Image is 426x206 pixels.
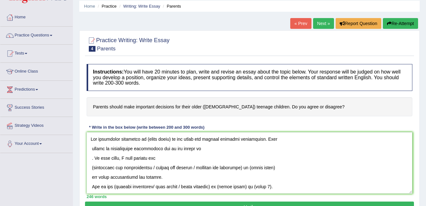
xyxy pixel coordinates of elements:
span: 4 [89,46,95,52]
h4: Parents should make important decisions for their older ([DEMOGRAPHIC_DATA]) teenage children. Do... [87,97,412,117]
b: Instructions: [93,69,124,74]
a: Strategy Videos [0,117,73,133]
a: Home [0,9,73,24]
button: Re-Attempt [383,18,418,29]
a: Next » [313,18,334,29]
a: « Prev [290,18,311,29]
h4: You will have 20 minutes to plan, write and revise an essay about the topic below. Your response ... [87,64,412,91]
a: Writing: Write Essay [123,4,160,9]
small: Parents [97,46,116,52]
li: Parents [161,3,181,9]
a: Home [84,4,95,9]
a: Tests [0,45,73,61]
div: * Write in the box below (write between 200 and 300 words) [87,124,207,130]
a: Success Stories [0,99,73,115]
h2: Practice Writing: Write Essay [87,36,169,52]
a: Online Class [0,63,73,79]
a: Predictions [0,81,73,97]
button: Report Question [336,18,381,29]
a: Practice Questions [0,27,73,42]
li: Practice [96,3,116,9]
div: 246 words [87,194,412,200]
a: Your Account [0,135,73,151]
